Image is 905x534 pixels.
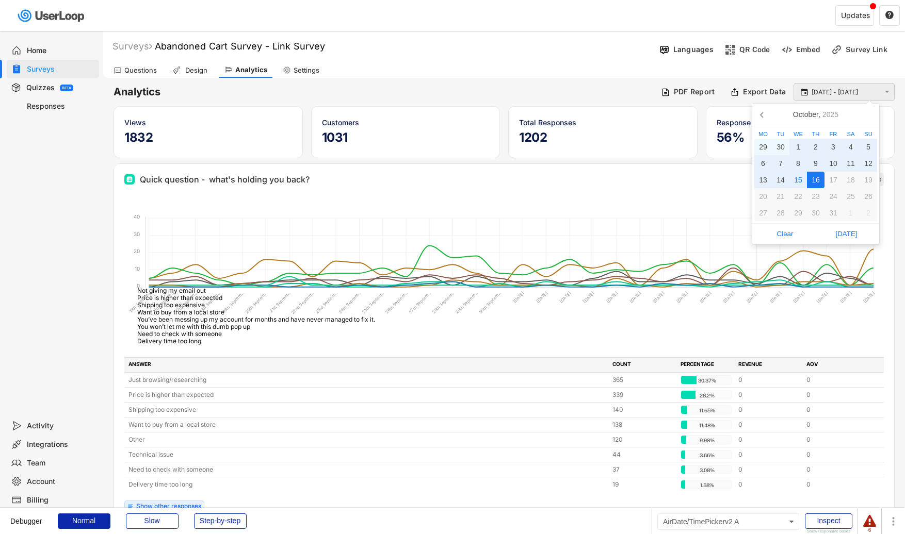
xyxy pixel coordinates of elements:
[128,375,606,385] div: Just browsing/researching
[738,420,800,429] div: 0
[27,102,95,111] div: Responses
[535,291,548,304] tspan: [DATE]
[754,155,772,172] div: 6
[789,188,807,205] div: 22
[805,513,852,529] div: Inspect
[772,188,789,205] div: 21
[754,131,772,137] div: Mo
[789,155,807,172] div: 8
[789,205,807,221] div: 29
[683,480,731,490] div: 1.58%
[683,421,731,430] div: 11.48%
[806,375,868,385] div: 0
[842,172,860,188] div: 18
[128,360,606,370] div: ANSWER
[807,131,825,137] div: Th
[175,291,198,314] tspan: 17th Septem...
[675,291,689,304] tspan: [DATE]
[725,44,736,55] img: ShopcodesMajor.svg
[130,301,205,309] span: Shipping too expensive
[10,508,42,525] div: Debugger
[683,436,731,445] div: 9.98%
[194,513,247,529] div: Step-by-step
[722,291,736,304] tspan: [DATE]
[558,291,572,304] tspan: [DATE]
[27,64,95,74] div: Surveys
[128,480,606,489] div: Delivery time too long
[134,248,140,254] tspan: 20
[628,291,642,304] tspan: [DATE]
[582,291,595,304] tspan: [DATE]
[512,291,525,304] tspan: [DATE]
[268,291,292,314] tspan: 21st Septem...
[683,465,731,475] div: 3.08%
[130,287,206,294] span: Not giving my email out
[819,226,874,242] span: [DATE]
[772,155,789,172] div: 7
[812,87,880,97] input: Select Date Range
[27,477,95,487] div: Account
[772,131,789,137] div: Tu
[743,87,786,96] div: Export Data
[130,323,250,330] span: You won’t let me with this dumb pop up
[738,480,800,489] div: 0
[124,117,292,128] div: Views
[128,420,606,429] div: Want to buy from a local store
[839,291,852,304] tspan: [DATE]
[789,172,807,188] div: 15
[789,139,807,155] div: 1
[825,155,842,172] div: 10
[673,45,714,54] div: Languages
[314,291,338,315] tspan: 23rd Septem...
[805,529,852,533] div: Show responsive boxes
[612,405,674,414] div: 140
[337,291,362,315] tspan: 24th Septem...
[431,291,455,315] tspan: 28th Septem...
[322,130,490,145] h5: 1031
[27,440,95,449] div: Integrations
[789,131,807,137] div: We
[816,226,877,242] button: [DATE]
[26,83,55,93] div: Quizzes
[717,117,884,128] div: Response Rate
[860,139,877,155] div: 5
[807,172,825,188] div: 16
[58,513,110,529] div: Normal
[384,291,409,315] tspan: 26th Septem...
[860,131,877,137] div: Su
[772,139,789,155] div: 30
[825,131,842,137] div: Fr
[806,480,868,489] div: 0
[683,376,731,385] div: 30.37%
[772,172,789,188] div: 14
[717,130,884,145] h5: 56%
[831,44,842,55] img: LinkMinor.svg
[841,12,870,19] div: Updates
[683,391,731,400] div: 28.2%
[151,291,174,314] tspan: 16th Septem...
[816,291,829,304] tspan: [DATE]
[738,405,800,414] div: 0
[126,176,133,182] img: Multi Select
[126,513,179,529] div: Slow
[825,205,842,221] div: 31
[799,88,809,97] button: 
[683,450,731,460] div: 3.66%
[612,375,674,385] div: 365
[612,450,674,459] div: 44
[62,86,71,90] div: BETA
[882,88,892,96] button: 
[674,87,715,96] div: PDF Report
[683,406,731,415] div: 11.65%
[478,291,502,315] tspan: 30th Septem...
[128,390,606,399] div: Price is higher than expected
[806,390,868,399] div: 0
[135,265,140,272] tspan: 10
[408,291,432,315] tspan: 27th Septem...
[754,139,772,155] div: 29
[659,44,670,55] img: Language%20Icon.svg
[183,66,209,75] div: Design
[863,528,876,533] div: 6
[27,46,95,56] div: Home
